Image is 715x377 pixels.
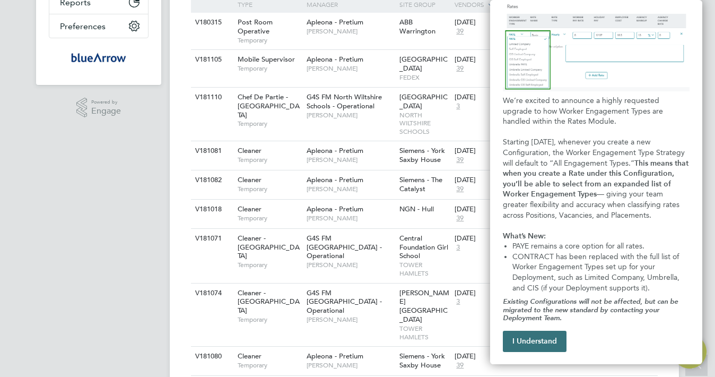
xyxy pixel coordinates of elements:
span: TOWER HAMLETS [399,261,450,277]
span: 3 [455,297,461,306]
span: Siemens - York Saxby House [399,352,445,370]
div: [DATE] [455,55,524,64]
span: Apleona - Pretium [307,55,363,64]
span: Apleona - Pretium [307,352,363,361]
span: [PERSON_NAME] [307,64,394,73]
div: [DATE] [455,352,524,361]
span: NORTH WILTSHIRE SCHOOLS [399,111,450,136]
span: [GEOGRAPHIC_DATA] [399,55,448,73]
div: [DATE] [455,18,524,27]
span: [PERSON_NAME] [307,214,394,222]
span: Powered by [91,98,121,107]
span: [GEOGRAPHIC_DATA] [399,92,448,110]
span: FEDEX [399,73,450,82]
span: — giving your team greater flexibility and accuracy when classifying rates across Positions, Vaca... [503,190,682,219]
div: [DATE] [455,176,524,185]
span: [PERSON_NAME] [307,261,394,269]
span: 39 [455,27,465,36]
span: [PERSON_NAME] [307,315,394,324]
span: Chef De Partie - [GEOGRAPHIC_DATA] [238,92,300,119]
span: Post Room Operative [238,18,273,36]
div: [DATE] [455,289,524,298]
span: [PERSON_NAME] [307,156,394,164]
span: Temporary [238,214,301,222]
span: [PERSON_NAME][GEOGRAPHIC_DATA] [399,288,449,324]
span: Temporary [238,36,301,45]
span: 39 [455,214,465,223]
div: V181081 [193,141,230,161]
span: Temporary [238,156,301,164]
p: We’re excited to announce a highly requested upgrade to how Worker Engagement Types are handled w... [503,96,690,127]
li: PAYE remains a core option for all rates. [512,241,690,252]
span: Cleaner [238,204,261,213]
span: Preferences [60,21,106,31]
div: V181018 [193,200,230,219]
span: Cleaner [238,352,261,361]
a: Go to home page [49,49,149,66]
span: 3 [455,243,461,252]
span: G4S FM North Wiltshire Schools - Operational [307,92,382,110]
span: Mobile Supervisor [238,55,295,64]
span: [PERSON_NAME] [307,361,394,370]
span: Central Foundation Girl School [399,234,448,261]
div: V181080 [193,347,230,366]
span: NGN - Hull [399,204,434,213]
img: bluearrow-logo-retina.png [71,49,126,66]
div: [DATE] [455,205,524,214]
span: Apleona - Pretium [307,204,363,213]
div: V181074 [193,284,230,303]
strong: What’s New: [503,232,546,241]
span: Siemens - The Catalyst [399,175,442,193]
span: G4S FM [GEOGRAPHIC_DATA] - Operational [307,288,382,315]
span: [PERSON_NAME] [307,27,394,36]
div: [DATE] [455,93,524,102]
span: 39 [455,64,465,73]
span: Siemens - York Saxby House [399,146,445,164]
div: V181105 [193,50,230,70]
div: V180315 [193,13,230,32]
span: Temporary [238,261,301,269]
span: Starting [DATE], whenever you create a new Configuration, the Worker Engagement Type Strategy wil... [503,138,687,167]
span: [PERSON_NAME] [307,185,394,193]
span: 39 [455,361,465,370]
span: Temporary [238,361,301,370]
span: Cleaner - [GEOGRAPHIC_DATA] [238,234,300,261]
span: Apleona - Pretium [307,146,363,155]
div: V181071 [193,229,230,249]
span: Engage [91,107,121,116]
span: Cleaner [238,146,261,155]
span: TOWER HAMLETS [399,324,450,341]
span: ABB Warrington [399,18,435,36]
span: Temporary [238,185,301,193]
span: Cleaner [238,175,261,184]
span: Apleona - Pretium [307,175,363,184]
div: [DATE] [455,234,524,243]
span: 39 [455,185,465,194]
img: Updated Rates Table Design & Semantics [503,1,690,91]
span: Temporary [238,119,301,128]
span: Cleaner - [GEOGRAPHIC_DATA] [238,288,300,315]
span: G4S FM [GEOGRAPHIC_DATA] - Operational [307,234,382,261]
span: 3 [455,102,461,111]
span: 39 [455,156,465,165]
div: V181082 [193,170,230,190]
div: [DATE] [455,147,524,156]
span: Apleona - Pretium [307,18,363,27]
li: CONTRACT has been replaced with the full list of Worker Engagement Types set up for your Deployme... [512,252,690,293]
button: I Understand [503,331,566,352]
em: Existing Configurations will not be affected, but can be migrated to the new standard by contacti... [503,297,680,322]
span: [PERSON_NAME] [307,111,394,119]
span: Temporary [238,64,301,73]
span: Temporary [238,315,301,324]
div: V181110 [193,88,230,107]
